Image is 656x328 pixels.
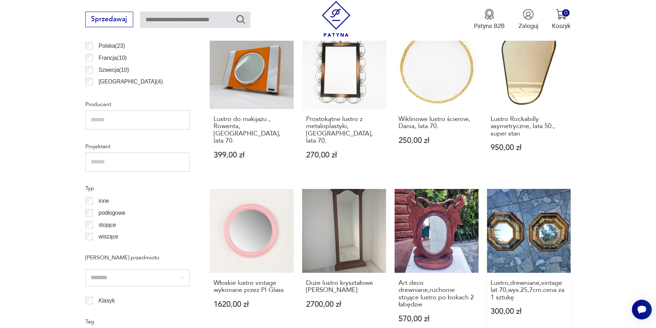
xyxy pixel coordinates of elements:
[398,315,475,323] p: 570,00 zł
[98,296,115,305] p: Klasyk
[306,301,382,308] p: 2700,00 zł
[474,9,505,30] button: Patyna B2B
[484,9,495,20] img: Ikona medalu
[398,280,475,309] h3: Art deco drewniane,ruchome stojące lustro po bokach 2 łabędzie
[398,116,475,130] h3: Wiklinowe lustro ścienne, Dania, lata 70.
[98,89,130,98] p: Hiszpania ( 4 )
[556,9,567,20] img: Ikona koszyka
[306,116,382,145] h3: Prostokątne lustro z metaloplastyki, [GEOGRAPHIC_DATA], lata 70.
[236,14,246,24] button: Szukaj
[552,9,571,30] button: 0Koszyk
[85,317,190,326] p: Tag
[562,9,570,17] div: 0
[98,53,127,63] p: Francja ( 10 )
[85,100,190,109] p: Producent
[474,22,505,30] p: Patyna B2B
[306,280,382,294] h3: Duże lustro kryształowe [PERSON_NAME]
[98,220,116,230] p: stojące
[519,9,538,30] button: Zaloguj
[98,208,125,218] p: podłogowe
[302,25,386,175] a: Prostokątne lustro z metaloplastyki, Niemcy, lata 70.Prostokątne lustro z metaloplastyki, [GEOGRA...
[85,253,190,262] p: [PERSON_NAME] przedmiotu
[395,25,479,175] a: Wiklinowe lustro ścienne, Dania, lata 70.Wiklinowe lustro ścienne, Dania, lata 70.250,00 zł
[491,116,567,137] h3: Lustro Rockabilly asymetryczne, lata 50., super stan
[98,41,125,51] p: Polska ( 23 )
[474,9,505,30] a: Ikona medaluPatyna B2B
[552,22,571,30] p: Koszyk
[306,151,382,159] p: 270,00 zł
[491,144,567,151] p: 950,00 zł
[214,116,290,145] h3: Lustro do makijażu , Rowenta, [GEOGRAPHIC_DATA], lata 70.
[98,65,129,75] p: Szwecja ( 10 )
[632,300,652,320] iframe: Smartsupp widget button
[491,280,567,301] h3: Lustro,drewniane,vintage lat 70,wys.25,7cm.cena za 1 sztukę
[318,1,354,37] img: Patyna - sklep z meblami i dekoracjami vintage
[85,12,133,27] button: Sprzedawaj
[85,184,190,193] p: Typ
[214,151,290,159] p: 399,00 zł
[85,142,190,151] p: Projektant
[98,196,109,206] p: inne
[491,308,567,315] p: 300,00 zł
[214,301,290,308] p: 1620,00 zł
[214,280,290,294] h3: Włoskie lustro vintage wykonane przez PI Glass
[210,25,294,175] a: Lustro do makijażu , Rowenta, Niemcy, lata 70.Lustro do makijażu , Rowenta, [GEOGRAPHIC_DATA], la...
[487,25,571,175] a: Lustro Rockabilly asymetryczne, lata 50., super stanLustro Rockabilly asymetryczne, lata 50., sup...
[523,9,534,20] img: Ikonka użytkownika
[519,22,538,30] p: Zaloguj
[98,232,118,241] p: wiszące
[98,77,163,86] p: [GEOGRAPHIC_DATA] ( 4 )
[85,17,133,23] a: Sprzedawaj
[398,137,475,144] p: 250,00 zł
